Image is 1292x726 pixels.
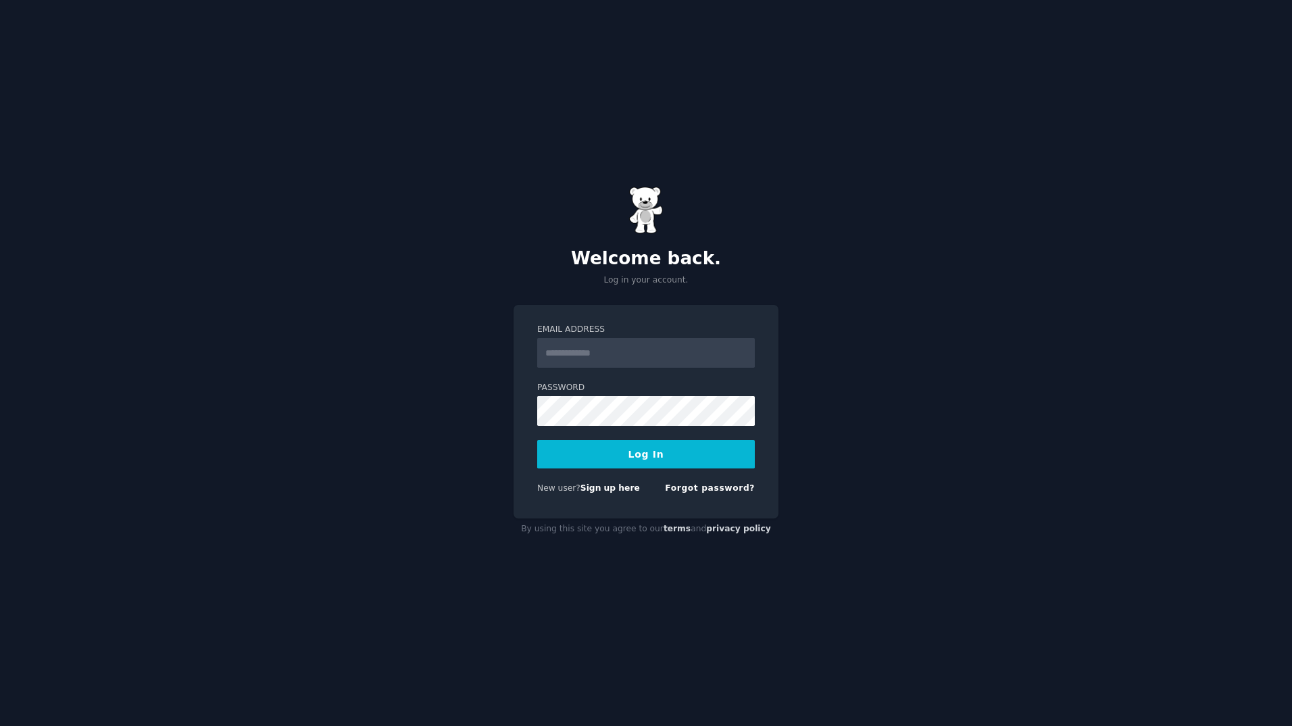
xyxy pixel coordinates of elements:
[537,324,755,336] label: Email Address
[537,382,755,394] label: Password
[706,524,771,533] a: privacy policy
[580,483,640,493] a: Sign up here
[537,483,580,493] span: New user?
[665,483,755,493] a: Forgot password?
[514,248,778,270] h2: Welcome back.
[664,524,691,533] a: terms
[514,518,778,540] div: By using this site you agree to our and
[537,440,755,468] button: Log In
[514,274,778,287] p: Log in your account.
[629,187,663,234] img: Gummy Bear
